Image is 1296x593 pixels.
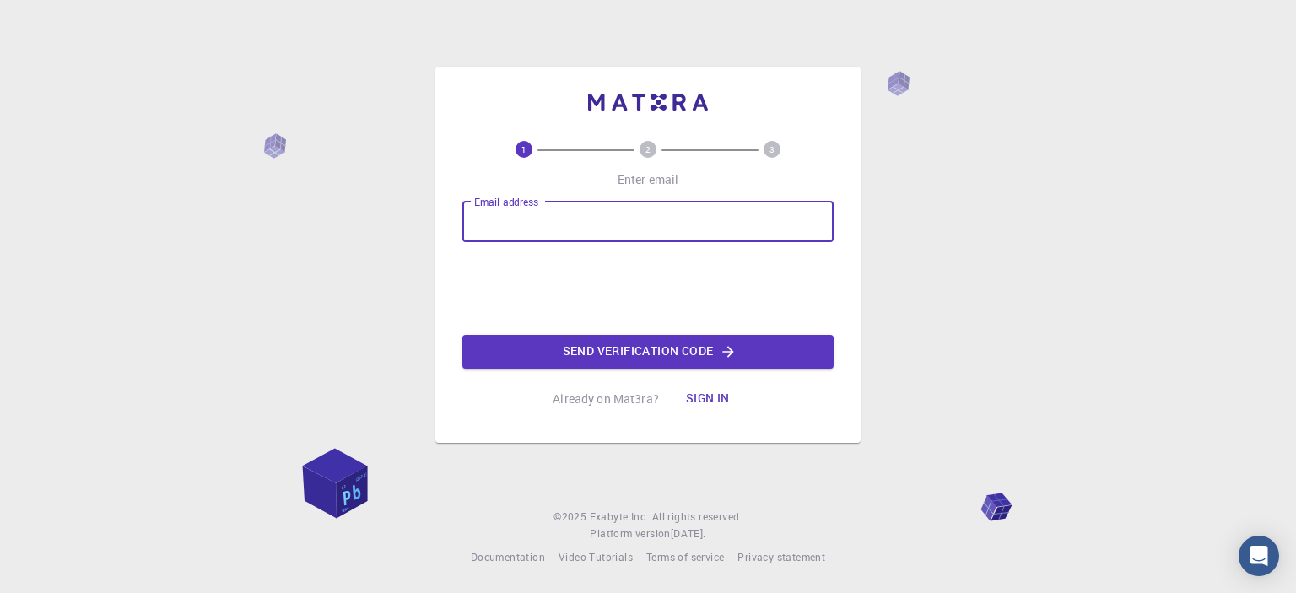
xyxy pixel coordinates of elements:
p: Already on Mat3ra? [553,391,659,407]
a: Exabyte Inc. [590,509,649,526]
div: Open Intercom Messenger [1239,536,1279,576]
span: Documentation [471,550,545,563]
span: All rights reserved. [652,509,742,526]
a: [DATE]. [671,526,706,542]
text: 2 [645,143,651,155]
p: Enter email [618,171,679,188]
a: Privacy statement [737,549,825,566]
label: Email address [474,195,538,209]
button: Send verification code [462,335,834,369]
text: 1 [521,143,526,155]
span: Video Tutorials [559,550,633,563]
a: Documentation [471,549,545,566]
a: Video Tutorials [559,549,633,566]
a: Terms of service [646,549,724,566]
text: 3 [769,143,775,155]
span: Terms of service [646,550,724,563]
span: [DATE] . [671,526,706,540]
span: Platform version [590,526,670,542]
iframe: reCAPTCHA [520,256,776,321]
span: Privacy statement [737,550,825,563]
span: Exabyte Inc. [590,509,649,523]
button: Sign in [672,382,743,416]
span: © 2025 [553,509,589,526]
